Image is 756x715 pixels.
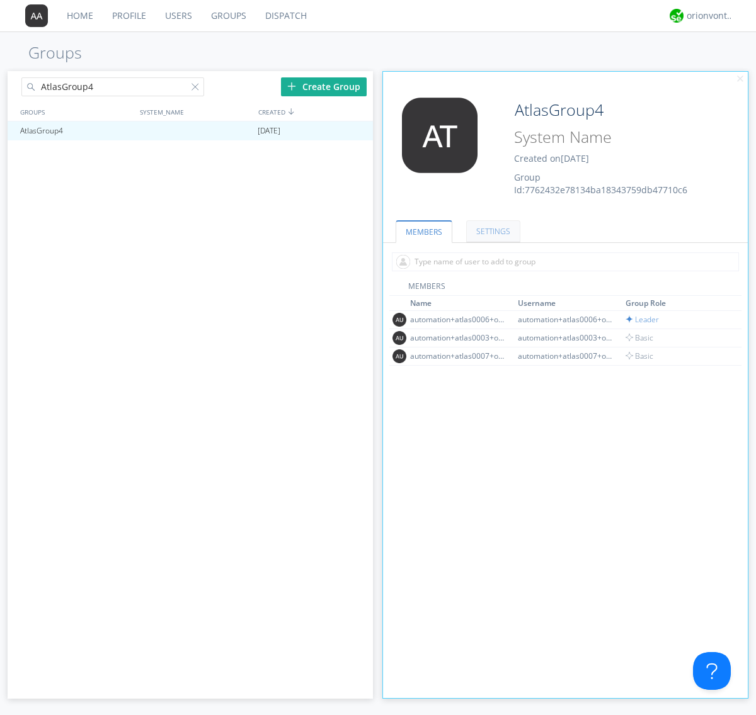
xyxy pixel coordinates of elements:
div: AtlasGroup4 [17,121,135,140]
a: AtlasGroup4[DATE] [8,121,373,140]
a: MEMBERS [396,220,452,243]
span: [DATE] [258,121,280,140]
div: automation+atlas0003+org2 [518,332,612,343]
img: 373638.png [25,4,48,27]
a: SETTINGS [466,220,520,242]
iframe: Toggle Customer Support [693,652,731,690]
div: SYSTEM_NAME [137,103,255,121]
th: Toggle SortBy [408,296,516,311]
div: MEMBERS [389,281,742,296]
span: Basic [626,332,653,343]
span: Group Id: 7762432e78134ba18343759db47710c6 [514,171,687,196]
img: 373638.png [392,98,487,173]
div: automation+atlas0007+org2 [410,351,505,361]
div: automation+atlas0007+org2 [518,351,612,361]
input: Search groups [21,77,204,96]
div: CREATED [255,103,374,121]
span: Leader [626,314,659,325]
span: [DATE] [561,152,589,164]
div: automation+atlas0006+org2 [410,314,505,325]
input: Type name of user to add to group [392,252,739,271]
th: Toggle SortBy [516,296,624,311]
img: plus.svg [287,82,296,91]
span: Basic [626,351,653,361]
div: automation+atlas0006+org2 [518,314,612,325]
div: Create Group [281,77,367,96]
input: System Name [510,125,713,149]
img: 373638.png [392,349,406,363]
th: Toggle SortBy [624,296,728,311]
img: 373638.png [392,331,406,345]
img: 373638.png [392,313,406,327]
img: 29d36aed6fa347d5a1537e7736e6aa13 [670,9,684,23]
img: cancel.svg [736,75,745,84]
div: GROUPS [17,103,134,121]
input: Group Name [510,98,713,123]
div: automation+atlas0003+org2 [410,332,505,343]
span: Created on [514,152,589,164]
div: orionvontas+atlas+automation+org2 [687,9,734,22]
